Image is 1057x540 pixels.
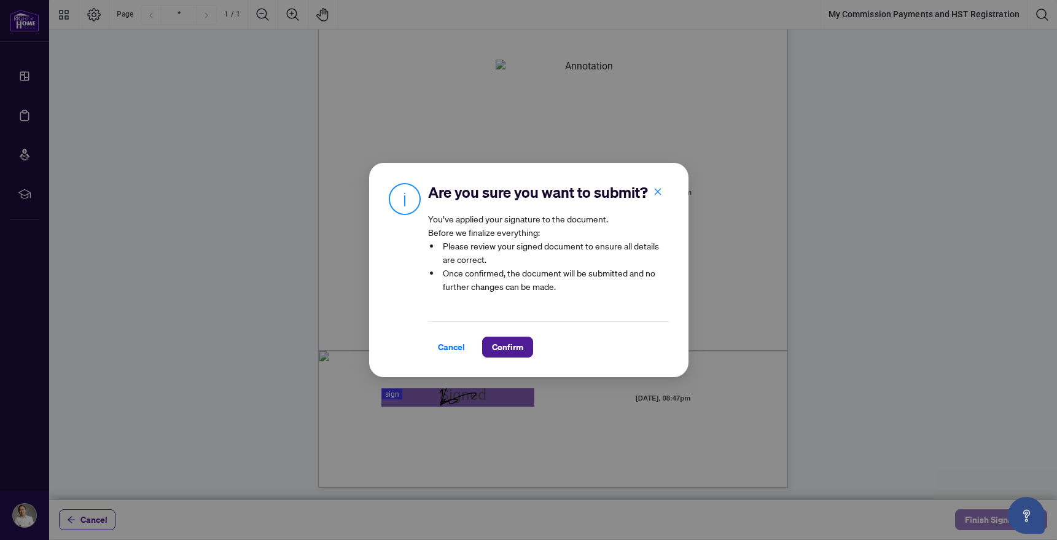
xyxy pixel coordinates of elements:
[428,182,669,202] h2: Are you sure you want to submit?
[482,337,533,358] button: Confirm
[653,187,662,196] span: close
[428,212,669,302] article: You’ve applied your signature to the document. Before we finalize everything:
[1008,497,1045,534] button: Open asap
[492,337,523,357] span: Confirm
[389,182,421,215] img: Info Icon
[440,239,669,266] li: Please review your signed document to ensure all details are correct.
[440,266,669,293] li: Once confirmed, the document will be submitted and no further changes can be made.
[428,337,475,358] button: Cancel
[438,337,465,357] span: Cancel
